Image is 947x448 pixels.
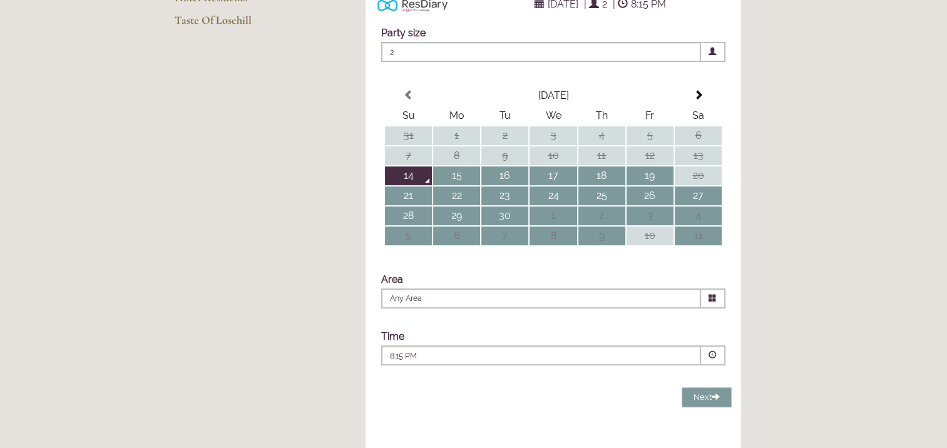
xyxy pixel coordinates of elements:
[175,13,294,36] a: Taste Of Losehill
[682,387,732,408] button: Next
[433,86,673,105] th: Select Month
[530,206,576,225] td: 1
[530,227,576,245] td: 8
[381,273,403,285] label: Area
[578,186,625,205] td: 25
[433,166,480,185] td: 15
[578,126,625,145] td: 4
[530,166,576,185] td: 17
[627,206,673,225] td: 3
[385,126,432,145] td: 31
[390,350,617,362] p: 8:15 PM
[627,126,673,145] td: 5
[433,106,480,125] th: Mo
[675,126,722,145] td: 6
[578,227,625,245] td: 9
[578,146,625,165] td: 11
[385,106,432,125] th: Su
[433,206,480,225] td: 29
[578,166,625,185] td: 18
[481,206,528,225] td: 30
[433,146,480,165] td: 8
[530,146,576,165] td: 10
[530,126,576,145] td: 3
[481,126,528,145] td: 2
[675,146,722,165] td: 13
[627,166,673,185] td: 19
[385,146,432,165] td: 7
[481,166,528,185] td: 16
[433,227,480,245] td: 6
[481,146,528,165] td: 9
[381,42,701,62] span: 2
[385,186,432,205] td: 21
[694,392,720,402] span: Next
[385,166,432,185] td: 14
[675,186,722,205] td: 27
[675,206,722,225] td: 4
[385,227,432,245] td: 5
[627,186,673,205] td: 26
[433,186,480,205] td: 22
[627,106,673,125] th: Fr
[404,90,414,100] span: Previous Month
[433,126,480,145] td: 1
[381,330,404,342] label: Time
[675,227,722,245] td: 11
[675,106,722,125] th: Sa
[627,227,673,245] td: 10
[481,186,528,205] td: 23
[481,227,528,245] td: 7
[675,166,722,185] td: 20
[530,186,576,205] td: 24
[578,206,625,225] td: 2
[578,106,625,125] th: Th
[381,27,426,39] label: Party size
[481,106,528,125] th: Tu
[627,146,673,165] td: 12
[693,90,703,100] span: Next Month
[385,206,432,225] td: 28
[530,106,576,125] th: We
